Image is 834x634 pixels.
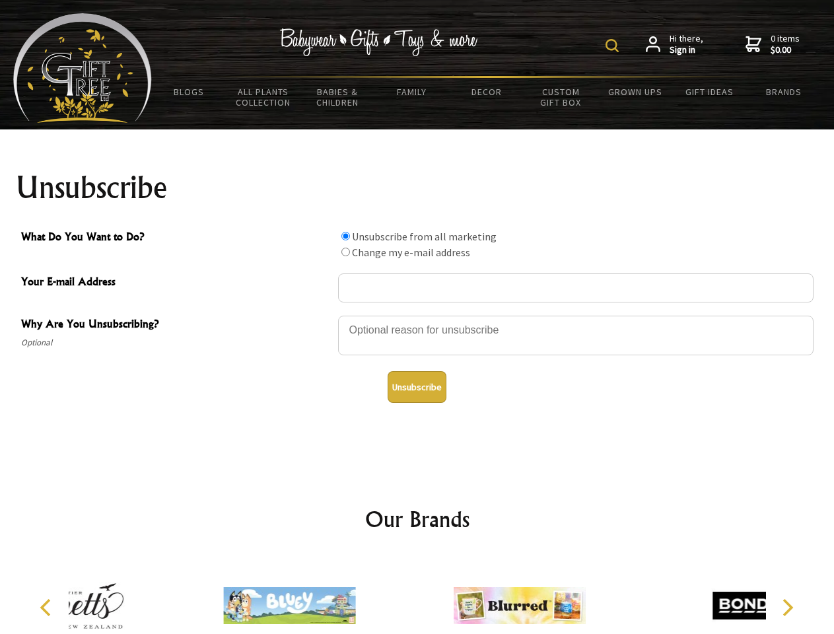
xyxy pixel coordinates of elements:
button: Previous [33,593,62,622]
a: Hi there,Sign in [646,33,703,56]
img: Babywear - Gifts - Toys & more [280,28,478,56]
a: Gift Ideas [672,78,747,106]
label: Unsubscribe from all marketing [352,230,497,243]
h2: Our Brands [26,503,808,535]
span: Optional [21,335,331,351]
input: What Do You Want to Do? [341,248,350,256]
img: Babyware - Gifts - Toys and more... [13,13,152,123]
span: Hi there, [670,33,703,56]
label: Change my e-mail address [352,246,470,259]
a: BLOGS [152,78,226,106]
span: Your E-mail Address [21,273,331,293]
a: Custom Gift Box [524,78,598,116]
strong: $0.00 [771,44,800,56]
a: Babies & Children [300,78,375,116]
a: 0 items$0.00 [746,33,800,56]
button: Next [773,593,802,622]
span: What Do You Want to Do? [21,229,331,248]
a: Brands [747,78,821,106]
img: product search [606,39,619,52]
button: Unsubscribe [388,371,446,403]
input: Your E-mail Address [338,273,814,302]
a: Decor [449,78,524,106]
span: 0 items [771,32,800,56]
h1: Unsubscribe [16,172,819,203]
input: What Do You Want to Do? [341,232,350,240]
a: All Plants Collection [226,78,301,116]
a: Grown Ups [598,78,672,106]
a: Family [375,78,450,106]
span: Why Are You Unsubscribing? [21,316,331,335]
strong: Sign in [670,44,703,56]
textarea: Why Are You Unsubscribing? [338,316,814,355]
